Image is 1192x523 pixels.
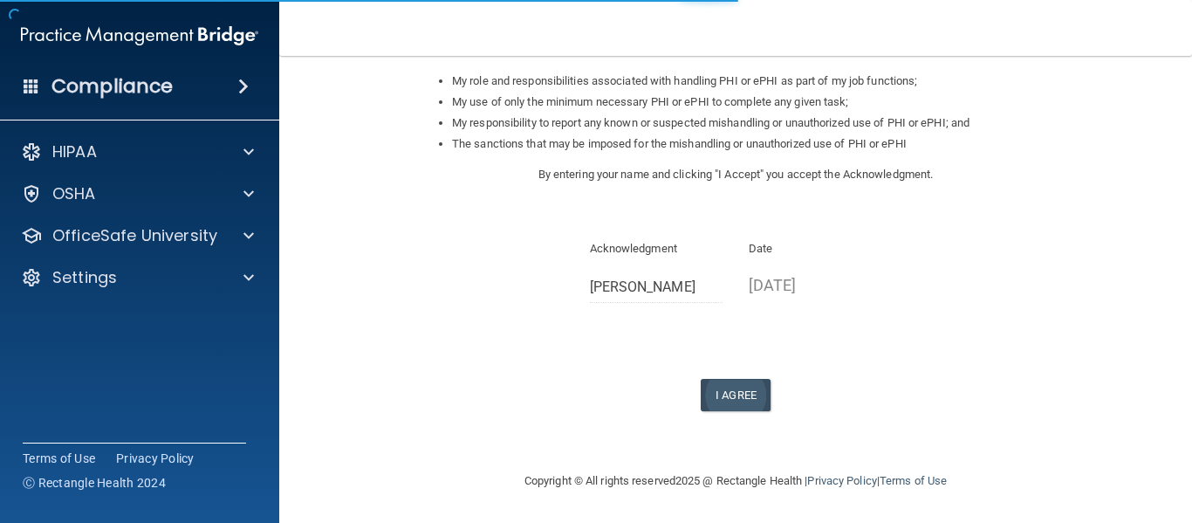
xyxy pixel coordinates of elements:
input: Full Name [590,271,723,303]
p: Acknowledgment [590,238,723,259]
li: The sanctions that may be imposed for the mishandling or unauthorized use of PHI or ePHI [452,134,1054,155]
a: OSHA [21,183,254,204]
p: Settings [52,267,117,288]
a: Privacy Policy [116,450,195,467]
a: HIPAA [21,141,254,162]
p: OSHA [52,183,96,204]
a: Terms of Use [23,450,95,467]
a: Terms of Use [880,474,947,487]
p: Date [749,238,882,259]
a: OfficeSafe University [21,225,254,246]
h4: Compliance [51,74,173,99]
div: Copyright © All rights reserved 2025 @ Rectangle Health | | [417,453,1054,509]
p: [DATE] [749,271,882,299]
li: My role and responsibilities associated with handling PHI or ePHI as part of my job functions; [452,71,1054,92]
button: I Agree [701,379,771,411]
li: My use of only the minimum necessary PHI or ePHI to complete any given task; [452,92,1054,113]
a: Privacy Policy [807,474,876,487]
p: OfficeSafe University [52,225,217,246]
li: My responsibility to report any known or suspected mishandling or unauthorized use of PHI or ePHI... [452,113,1054,134]
p: By entering your name and clicking "I Accept" you accept the Acknowledgment. [417,164,1054,185]
a: Settings [21,267,254,288]
span: Ⓒ Rectangle Health 2024 [23,474,166,492]
p: HIPAA [52,141,97,162]
img: PMB logo [21,18,258,53]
